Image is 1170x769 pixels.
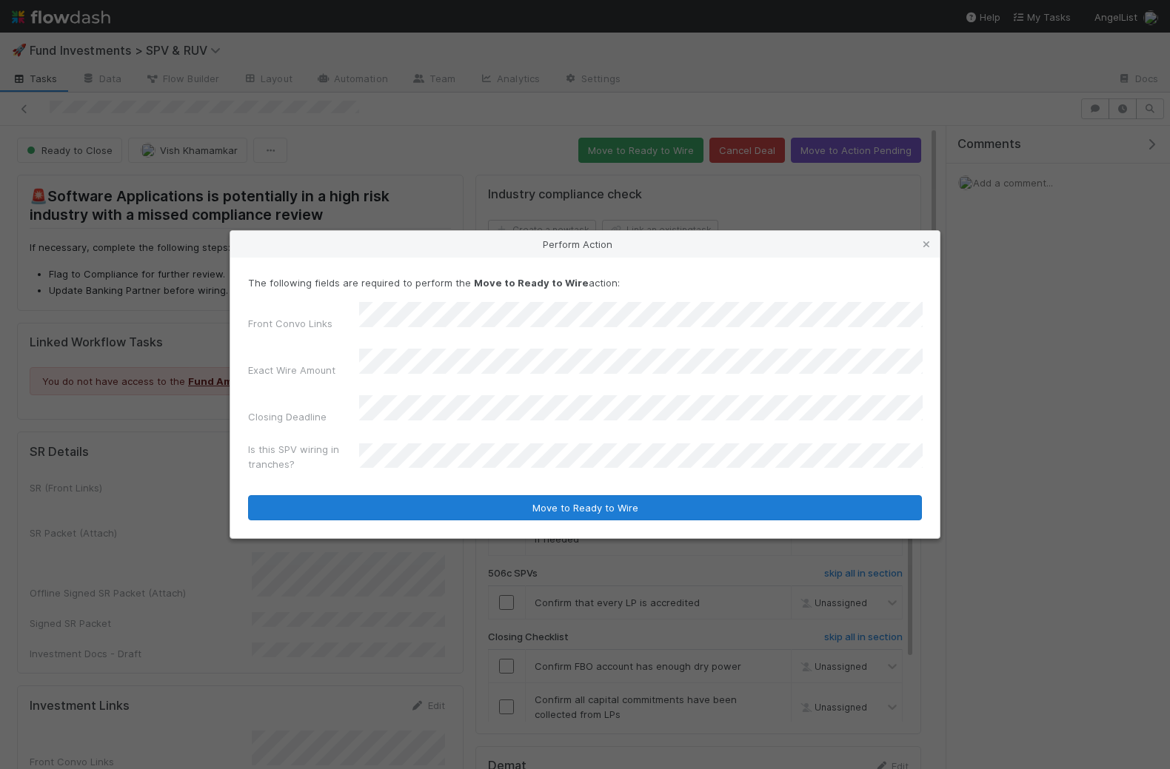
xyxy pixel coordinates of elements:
label: Is this SPV wiring in tranches? [248,442,359,471]
button: Move to Ready to Wire [248,495,922,520]
p: The following fields are required to perform the action: [248,275,922,290]
div: Perform Action [230,231,940,258]
label: Front Convo Links [248,316,332,331]
label: Closing Deadline [248,409,327,424]
strong: Move to Ready to Wire [474,277,589,289]
label: Exact Wire Amount [248,363,335,377]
